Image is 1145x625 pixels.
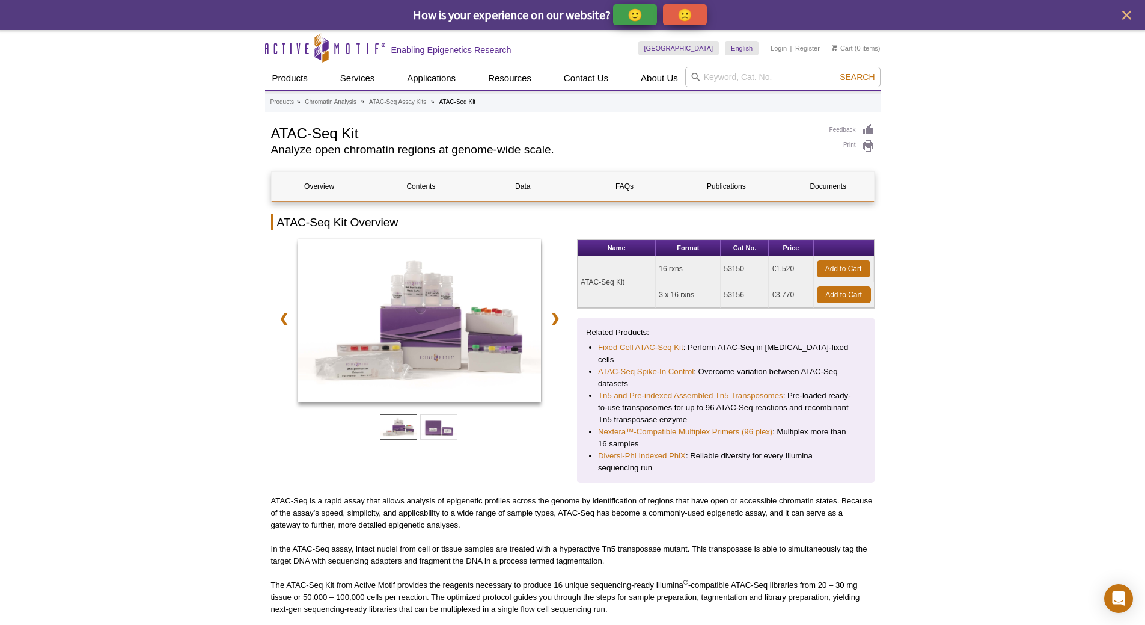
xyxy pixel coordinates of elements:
a: Login [771,44,787,52]
a: Products [270,97,294,108]
td: €1,520 [769,256,813,282]
a: ❮ [271,304,297,332]
input: Keyword, Cat. No. [685,67,881,87]
button: close [1119,8,1134,23]
li: (0 items) [832,41,881,55]
a: Tn5 and Pre-indexed Assembled Tn5 Transposomes [598,390,783,402]
a: Diversi-Phi Indexed PhiX [598,450,686,462]
li: : Overcome variation between ATAC-Seq datasets [598,366,853,390]
td: €3,770 [769,282,813,308]
sup: ® [683,579,688,586]
a: Add to Cart [817,286,871,303]
a: FAQs [576,172,672,201]
th: Name [578,240,656,256]
th: Format [656,240,721,256]
div: Open Intercom Messenger [1104,584,1133,613]
img: ATAC-Seq Kit [298,239,542,402]
a: Print [829,140,875,153]
li: : Pre-loaded ready-to-use transposomes for up to 96 ATAC-Seq reactions and recombinant Tn5 transp... [598,390,853,426]
p: Related Products: [586,327,866,339]
a: ATAC-Seq Kit [298,239,542,405]
a: [GEOGRAPHIC_DATA] [638,41,719,55]
button: Search [836,72,878,82]
a: Register [795,44,820,52]
li: | [790,41,792,55]
a: Nextera™-Compatible Multiplex Primers (96 plex) [598,426,772,438]
p: The ATAC-Seq Kit from Active Motif provides the reagents necessary to produce 16 unique sequencin... [271,579,875,615]
td: 53150 [721,256,769,282]
h2: ATAC-Seq Kit Overview [271,214,875,230]
a: Publications [679,172,774,201]
a: Documents [780,172,876,201]
a: Cart [832,44,853,52]
li: » [361,99,365,105]
a: Contents [373,172,469,201]
li: : Reliable diversity for every Illumina sequencing run [598,450,853,474]
p: 🙁 [677,7,692,22]
a: About Us [634,67,685,90]
span: Search [840,72,875,82]
h2: Analyze open chromatin regions at genome-wide scale. [271,144,817,155]
li: : Perform ATAC-Seq in [MEDICAL_DATA]-fixed cells [598,342,853,366]
a: Overview [272,172,367,201]
li: : Multiplex more than 16 samples [598,426,853,450]
th: Cat No. [721,240,769,256]
a: Feedback [829,123,875,137]
a: Applications [400,67,463,90]
h1: ATAC-Seq Kit [271,123,817,141]
a: Contact Us [557,67,615,90]
h2: Enabling Epigenetics Research [391,45,511,55]
li: » [431,99,435,105]
a: ATAC-Seq Spike-In Control [598,366,694,378]
td: 16 rxns [656,256,721,282]
p: 🙂 [627,7,643,22]
th: Price [769,240,813,256]
li: ATAC-Seq Kit [439,99,475,105]
span: How is your experience on our website? [413,7,611,22]
a: English [725,41,759,55]
p: In the ATAC-Seq assay, intact nuclei from cell or tissue samples are treated with a hyperactive T... [271,543,875,567]
td: 3 x 16 rxns [656,282,721,308]
p: ATAC-Seq is a rapid assay that allows analysis of epigenetic profiles across the genome by identi... [271,495,875,531]
a: Add to Cart [817,260,870,277]
img: Your Cart [832,45,837,51]
td: 53156 [721,282,769,308]
a: ATAC-Seq Assay Kits [369,97,426,108]
a: Fixed Cell ATAC-Seq Kit [598,342,683,354]
a: Chromatin Analysis [305,97,356,108]
a: Products [265,67,315,90]
a: Resources [481,67,539,90]
a: Data [475,172,570,201]
a: ❯ [542,304,568,332]
li: » [297,99,301,105]
td: ATAC-Seq Kit [578,256,656,308]
a: Services [333,67,382,90]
